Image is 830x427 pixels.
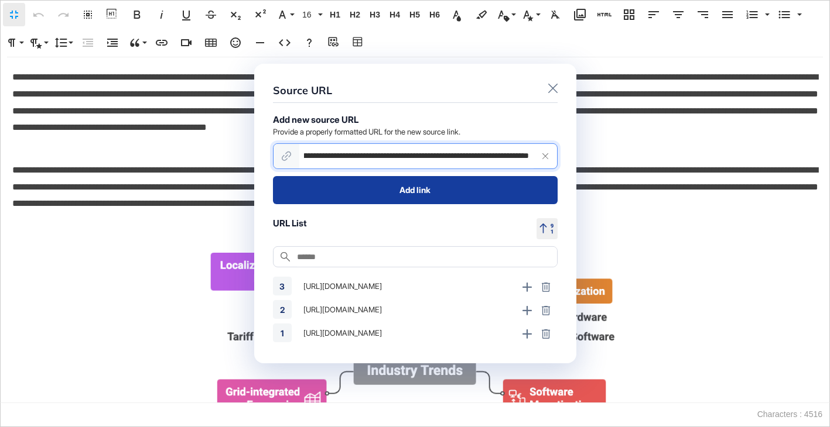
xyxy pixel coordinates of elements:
div: [URL][DOMAIN_NAME] [296,323,518,342]
div: 3 [273,277,292,295]
div: Add new source URL [273,115,358,125]
div: Source URL [273,82,332,98]
div: [URL][DOMAIN_NAME] [296,300,518,319]
button: Add link [273,176,558,204]
div: Provide a properly formatted URL for the new source link. [273,127,460,136]
div: [URL][DOMAIN_NAME] [296,277,518,295]
div: 2 [273,300,292,319]
div: 1 [273,323,292,342]
div: URL List [273,218,307,229]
